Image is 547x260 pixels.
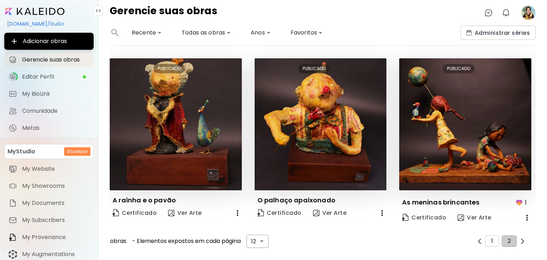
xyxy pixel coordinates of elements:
[113,209,157,217] span: Certificado
[4,230,94,244] a: itemMy Provenance
[110,6,217,20] h4: Gerencie suas obras
[110,206,160,220] a: CertificateCertificado
[7,147,35,156] p: MyStudio
[466,29,530,37] span: Administrar séries
[399,58,531,190] img: thumbnail
[132,238,241,244] span: - Elementos expostos em cada página
[9,165,17,173] img: item
[402,214,408,221] img: Certificate
[9,199,17,207] img: item
[460,26,536,40] button: collectionsAdministrar séries
[255,58,387,190] img: thumbnail
[288,27,325,38] div: Favoritos
[485,235,499,247] button: 1
[10,37,88,46] span: Adicionar obras
[111,29,119,36] img: search
[113,209,119,217] img: Certificate
[9,182,17,190] img: item
[4,18,94,30] div: [DOMAIN_NAME]/GuiSo
[95,8,101,14] img: collapse
[246,235,269,248] div: 12
[313,210,319,216] img: view-art
[9,216,17,224] img: item
[4,53,94,67] a: Gerencie suas obras iconGerencie suas obras
[298,64,330,73] div: PUBLICADO
[165,206,205,220] button: view-artVer Arte
[475,237,484,246] button: prev
[22,200,89,207] span: My Documents
[515,198,523,207] img: favorites
[67,148,88,155] h6: Atualizar
[9,233,17,242] img: item
[22,90,89,97] span: My BioLink
[513,196,531,209] button: favorites1
[502,235,517,247] button: 2
[22,217,89,224] span: My Subscribers
[110,26,120,40] button: search
[22,107,89,115] span: Comunidade
[402,198,480,207] p: As meninas brincantes
[22,234,89,241] span: My Provenance
[520,239,525,244] img: prev
[257,209,264,217] img: Certificate
[4,179,94,193] a: itemMy Showrooms
[500,7,512,19] button: bellIcon
[399,211,449,225] a: CertificateCertificado
[255,206,304,220] a: CertificateCertificado
[466,30,472,36] img: collections
[22,56,89,63] span: Gerencie suas obras
[9,90,17,98] img: My BioLink icon
[4,121,94,135] a: completeMetas iconMetas
[9,250,17,259] img: item
[4,70,94,84] a: iconcompleteEditar Perfil
[179,27,234,38] div: Todas as obras
[4,196,94,210] a: itemMy Documents
[484,9,493,17] img: chatIcon
[110,58,242,190] img: thumbnail
[4,162,94,176] a: itemMy Website
[22,124,89,132] span: Metas
[518,237,527,246] button: prev
[4,213,94,227] a: itemMy Subscribers
[507,238,511,244] span: 2
[525,198,527,207] p: 1
[22,165,89,173] span: My Website
[113,196,176,205] p: A rainha e o pavão
[257,196,335,205] p: O palhaço apaixonado
[9,124,17,132] img: Metas icon
[257,209,302,217] span: Certificado
[168,209,202,217] span: Ver Arte
[105,238,126,244] span: 3 obras
[455,211,494,225] button: view-artVer Arte
[22,182,89,190] span: My Showrooms
[9,55,17,64] img: Gerencie suas obras icon
[477,239,482,244] img: prev
[168,210,174,216] img: view-art
[310,206,350,220] button: view-artVer Arte
[22,73,82,80] span: Editar Perfil
[248,27,273,38] div: Anos
[129,27,165,38] div: Recente
[153,64,185,73] div: PUBLICADO
[4,87,94,101] a: completeMy BioLink iconMy BioLink
[313,209,347,217] span: Ver Arte
[4,33,94,50] button: Adicionar obras
[4,104,94,118] a: Comunidade iconComunidade
[458,214,464,221] img: view-art
[443,64,475,73] div: PUBLICADO
[491,238,493,244] span: 1
[22,251,89,258] span: My Augmentations
[458,214,491,222] span: Ver Arte
[402,214,446,222] span: Certificado
[502,9,510,17] img: bellIcon
[9,107,17,115] img: Comunidade icon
